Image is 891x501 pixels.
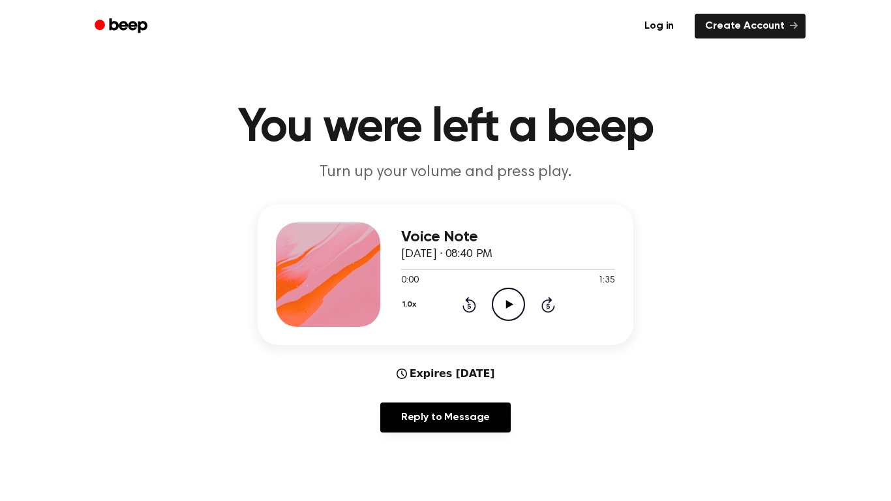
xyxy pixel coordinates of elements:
span: 0:00 [401,274,418,288]
button: 1.0x [401,294,421,316]
a: Reply to Message [380,402,511,433]
a: Beep [85,14,159,39]
h3: Voice Note [401,228,615,246]
span: 1:35 [598,274,615,288]
span: [DATE] · 08:40 PM [401,249,492,260]
h1: You were left a beep [112,104,779,151]
p: Turn up your volume and press play. [195,162,696,183]
a: Log in [631,11,687,41]
div: Expires [DATE] [397,366,495,382]
a: Create Account [695,14,806,38]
